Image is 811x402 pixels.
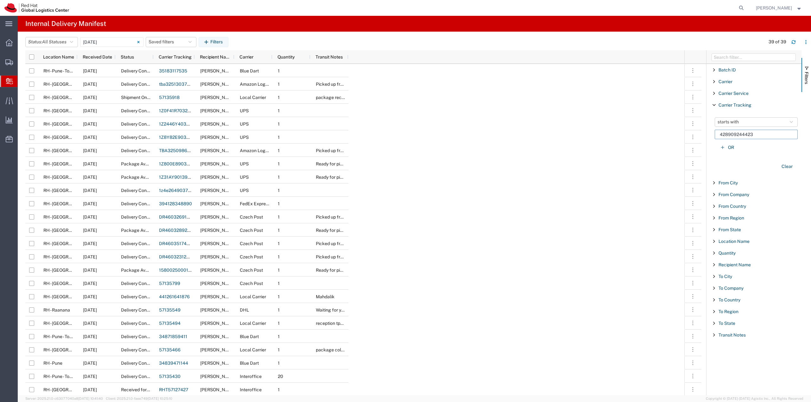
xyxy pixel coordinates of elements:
[121,361,165,366] span: Delivery Confirmation
[121,228,159,233] span: Package Available
[121,68,165,73] span: Delivery Confirmation
[43,361,62,366] span: RH - Pune
[200,161,236,166] span: Mike Franke
[121,321,165,326] span: Delivery Confirmation
[43,214,149,220] span: RH - Brno - Tech Park Brno - C
[200,95,236,100] span: Parminder Gill
[83,161,97,166] span: 10/15/2025
[159,281,180,286] a: 57135799
[316,161,448,166] span: Ready for pick up at locker RH - Raleigh (9s200)-13
[83,374,97,379] span: 10/15/2025
[316,268,446,273] span: Ready for pick up at locker RH - Brno TPB-C-02
[83,294,97,299] span: 10/15/2025
[240,241,263,246] span: Czech Post
[278,387,280,392] span: 1
[43,281,149,286] span: RH - Brno - Tech Park Brno - C
[25,16,106,32] h4: Internal Delivery Manifest
[200,228,236,233] span: Petr Cihlar
[4,3,69,13] img: logo
[106,397,172,400] span: Client: 2025.21.0-faee749
[240,135,249,140] span: UPS
[43,307,70,312] span: RH - Raanana
[200,334,236,339] span: Manoranjan Singh
[718,180,738,185] span: From City
[159,201,192,206] a: 394128348890
[278,201,280,206] span: 1
[278,307,280,312] span: 1
[278,82,280,87] span: 1
[43,135,97,140] span: RH - Raleigh
[718,262,751,267] span: Recipient Name
[159,68,187,73] a: 35183117535
[718,286,744,291] span: To Company
[43,241,149,246] span: RH - Brno - Tech Park Brno - C
[121,121,165,127] span: Delivery Confirmation
[278,148,280,153] span: 1
[200,82,236,87] span: Sachin Shende
[43,121,97,127] span: RH - Raleigh
[121,148,165,153] span: Delivery Confirmation
[159,254,195,259] a: DR4603231235E
[159,214,195,220] a: DR4603269148E
[43,68,81,73] span: RH - Pune - Tower 6
[83,347,97,352] span: 10/15/2025
[240,281,263,286] span: Czech Post
[159,148,200,153] a: TBA325098667331
[756,4,792,11] span: Jason Alexander
[83,108,97,113] span: 10/15/2025
[148,397,172,400] span: [DATE] 10:25:10
[159,228,196,233] a: DR4603289200E
[200,268,236,273] span: Jiri Koten
[316,54,343,59] span: Transit Notes
[718,227,741,232] span: From State
[83,387,97,392] span: 10/15/2025
[718,119,739,125] span: starts with
[316,241,436,246] span: Picked up from locker RH - Brno TPB-C-26
[776,161,798,172] button: Clear
[316,228,444,233] span: Ready for pick up at locker RH - Brno TPB-C-17
[278,321,280,326] span: 1
[121,307,165,312] span: Delivery Confirmation
[43,54,74,59] span: Location Name
[121,161,159,166] span: Package Available
[316,294,335,299] span: Mahdalik
[159,241,195,246] a: DR4603517468E
[200,387,236,392] span: Thao Truong
[121,201,165,206] span: Delivery Confirmation
[278,188,280,193] span: 1
[200,68,236,73] span: Nilesh Shinde
[278,361,280,366] span: 1
[240,82,276,87] span: Amazon Logistics
[121,135,165,140] span: Delivery Confirmation
[83,82,97,87] span: 10/15/2025
[159,108,206,113] a: 1Z0F41R70325755212
[83,321,97,326] span: 10/15/2025
[121,374,165,379] span: Delivery Confirmation
[718,239,750,244] span: Location Name
[83,54,112,59] span: Received Date
[43,254,149,259] span: RH - Brno - Tech Park Brno - C
[240,374,262,379] span: Interoffice
[240,201,270,206] span: FedEx Express
[200,361,236,366] span: Nitin Khote
[718,91,749,96] span: Carrier Service
[83,214,97,220] span: 10/15/2025
[42,39,67,44] span: All Statuses
[83,281,97,286] span: 10/15/2025
[706,64,801,395] div: Filter List 18 Filters
[718,67,736,72] span: Batch ID
[240,321,266,326] span: Local Carrier
[200,241,236,246] span: Erico Nunes
[43,175,97,180] span: RH - Raleigh
[83,268,97,273] span: 10/15/2025
[718,250,736,256] span: Quantity
[83,228,97,233] span: 10/15/2025
[159,95,180,100] a: 57135918
[83,175,97,180] span: 10/15/2025
[200,135,236,140] span: Raquel Ledbetter
[240,334,259,339] span: Blue Dart
[43,321,149,326] span: RH - Brno - Tech Park Brno - B
[200,54,232,59] span: Recipient Name
[83,135,97,140] span: 10/15/2025
[715,142,739,153] button: OR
